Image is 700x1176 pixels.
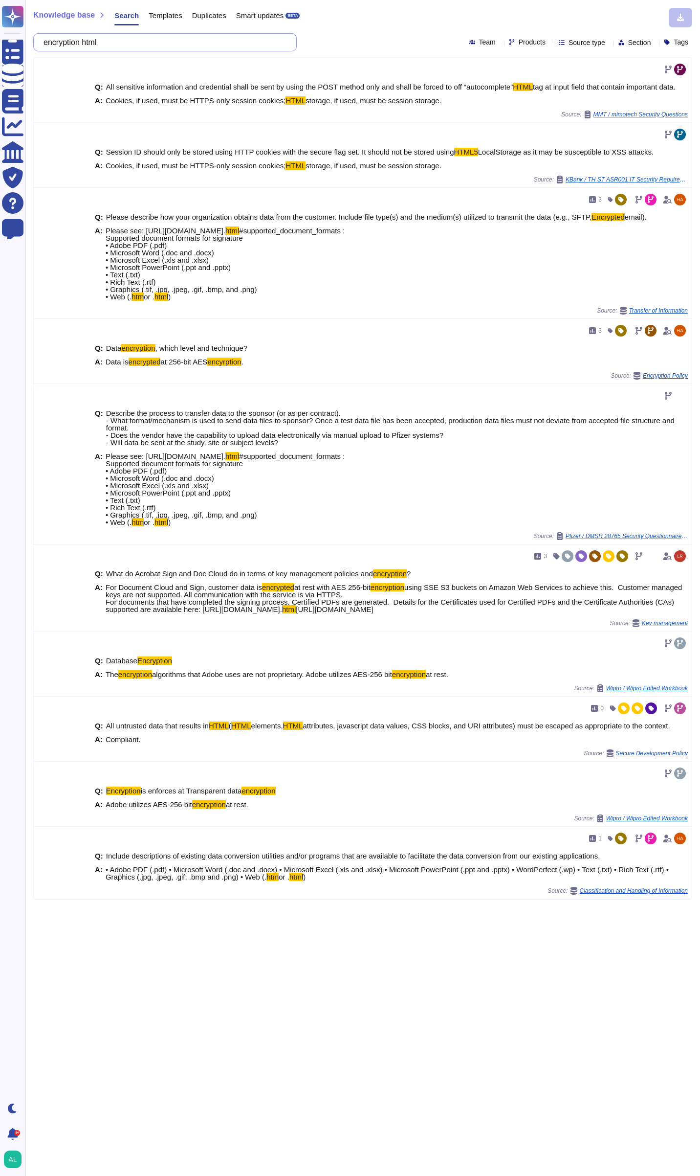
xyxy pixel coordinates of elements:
b: Q: [95,787,103,794]
span: Knowledge base [33,11,95,19]
input: Search a question or template... [39,34,286,51]
mark: html [282,605,296,613]
span: [URL][DOMAIN_NAME] [296,605,373,613]
span: All untrusted data that results in [106,722,209,730]
span: #supported_document_formats : Supported document formats for signature • Adobe PDF (.pdf) • Micro... [106,452,345,526]
mark: html [225,452,239,460]
span: email). [625,213,647,221]
span: tag at input field that contain important data. [533,83,676,91]
span: Key management [642,620,688,626]
span: Templates [149,12,182,19]
mark: HTML [285,161,306,170]
span: algorithms that Adobe uses are not proprietary. Adobe utilizes AES-256 bit [152,670,392,678]
span: is enforces at Transparent data [141,787,242,795]
span: Source type [569,39,605,46]
b: Q: [95,83,103,90]
mark: encrypted [262,583,294,591]
span: Wipro / Wipro Edited Workbook [606,815,688,821]
b: A: [95,358,103,365]
mark: encryption [192,800,226,809]
button: user [2,1149,28,1170]
span: or . [144,518,154,526]
mark: html [154,518,168,526]
b: Q: [95,409,103,446]
span: Include descriptions of existing data conversion utilities and/or programs that are available to ... [106,852,600,860]
span: Data [106,344,122,352]
mark: HTML [209,722,229,730]
b: Q: [95,570,103,577]
mark: HTML [285,96,306,105]
span: Describe the process to transfer data to the sponsor (or as per contract). - What format/mechanis... [106,409,675,447]
span: LocalStorage as it may be susceptible to XSS attacks. [478,148,654,156]
mark: html [154,293,168,301]
span: Search [114,12,139,19]
span: Source: [547,887,688,895]
span: Please describe how your organization obtains data from the customer. Include file type(s) and th... [106,213,592,221]
span: Secure Development Policy [616,750,688,756]
span: Database [106,656,137,665]
span: , which level and technique? [155,344,247,352]
mark: Encryption [137,656,172,665]
span: Source: [534,532,688,540]
span: elements, [251,722,283,730]
span: • Adobe PDF (.pdf) • Microsoft Word (.doc and .docx) • Microsoft Excel (.xls and .xlsx) • Microso... [106,865,669,881]
span: Pfizer / DMSR 28765 Security Questionnaire 2024 [566,533,688,539]
mark: encryption [121,344,155,352]
span: Transfer of Information [629,308,688,314]
b: A: [95,736,103,743]
b: Q: [95,148,103,156]
span: Source: [574,684,688,692]
span: Please see: [URL][DOMAIN_NAME]. [106,226,225,235]
span: at rest. [426,670,448,678]
span: 3 [544,553,547,559]
mark: encryption [371,583,404,591]
span: ) [303,873,306,881]
mark: HTML [283,722,303,730]
img: user [4,1151,22,1168]
span: Source: [534,176,688,183]
span: ) [168,293,171,301]
span: using SSE S3 buckets on Amazon Web Services to achieve this. Customer managed keys are not suppor... [106,583,682,613]
span: Please see: [URL][DOMAIN_NAME]. [106,452,225,460]
b: A: [95,452,103,526]
span: at rest. [226,800,248,809]
span: Team [479,39,496,45]
mark: HTML [231,722,251,730]
div: BETA [285,13,300,19]
span: or . [279,873,289,881]
span: ? [407,569,411,578]
span: All sensitive information and credential shall be sent by using the POST method only and shall be... [106,83,513,91]
span: or . [144,293,154,301]
span: storage, if used, must be session storage. [306,96,441,105]
span: Section [628,39,651,46]
mark: encryption [241,787,275,795]
span: Compliant. [106,735,141,744]
b: A: [95,162,103,169]
span: ( [229,722,231,730]
span: Wipro / Wipro Edited Workbook [606,685,688,691]
span: The [106,670,118,678]
mark: encrypted [129,358,161,366]
span: storage, if used, must be session storage. [306,161,441,170]
span: Encryption Policy [643,373,688,379]
mark: encyrption [207,358,241,366]
span: Cookies, if used, must be HTTPS-only session cookies; [106,96,285,105]
mark: html [289,873,303,881]
span: Source: [611,372,688,380]
span: Source: [584,749,688,757]
b: A: [95,866,103,881]
span: attributes, javascript data values, CSS blocks, and URI attributes) must be escaped as appropriat... [303,722,670,730]
span: What do Acrobat Sign and Doc Cloud do in terms of key management policies and [106,569,373,578]
b: A: [95,584,103,613]
span: Adobe utilizes AES-256 bit [106,800,192,809]
b: Q: [95,213,103,221]
span: Source: [561,111,688,118]
mark: HTML [513,83,533,91]
span: 1 [598,836,602,841]
mark: html [225,226,239,235]
span: Cookies, if used, must be HTTPS-only session cookies; [106,161,285,170]
b: Q: [95,722,103,729]
span: . [241,358,243,366]
span: Classification and Handling of Information [580,888,688,894]
span: Source: [597,307,688,315]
